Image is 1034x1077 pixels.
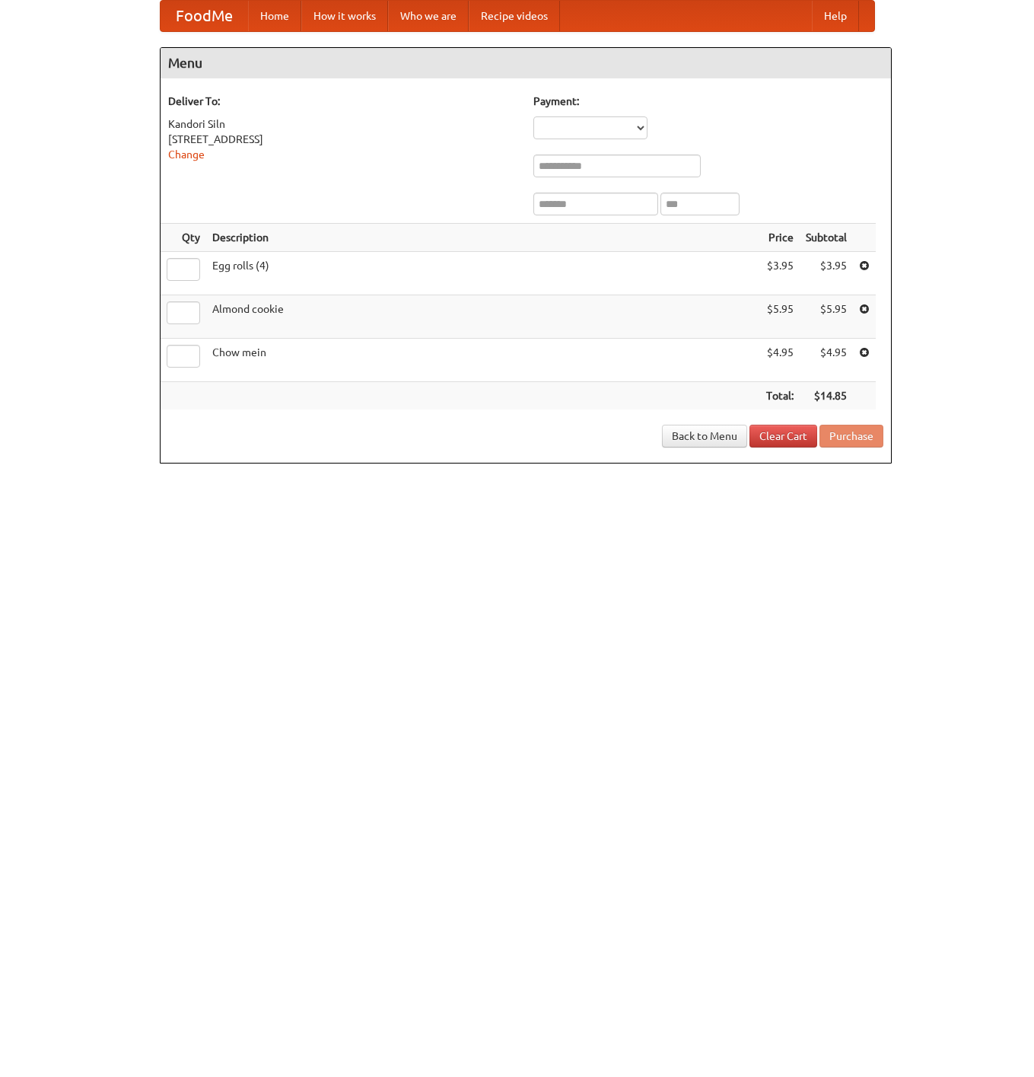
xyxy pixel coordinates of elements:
[662,425,747,448] a: Back to Menu
[760,224,800,252] th: Price
[800,295,853,339] td: $5.95
[161,48,891,78] h4: Menu
[800,252,853,295] td: $3.95
[388,1,469,31] a: Who we are
[800,339,853,382] td: $4.95
[206,224,760,252] th: Description
[760,295,800,339] td: $5.95
[760,252,800,295] td: $3.95
[206,252,760,295] td: Egg rolls (4)
[819,425,883,448] button: Purchase
[168,132,518,147] div: [STREET_ADDRESS]
[206,339,760,382] td: Chow mein
[206,295,760,339] td: Almond cookie
[800,382,853,410] th: $14.85
[161,224,206,252] th: Qty
[800,224,853,252] th: Subtotal
[760,339,800,382] td: $4.95
[749,425,817,448] a: Clear Cart
[168,116,518,132] div: Kandori Siln
[533,94,883,109] h5: Payment:
[301,1,388,31] a: How it works
[760,382,800,410] th: Total:
[168,148,205,161] a: Change
[248,1,301,31] a: Home
[812,1,859,31] a: Help
[161,1,248,31] a: FoodMe
[469,1,560,31] a: Recipe videos
[168,94,518,109] h5: Deliver To:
